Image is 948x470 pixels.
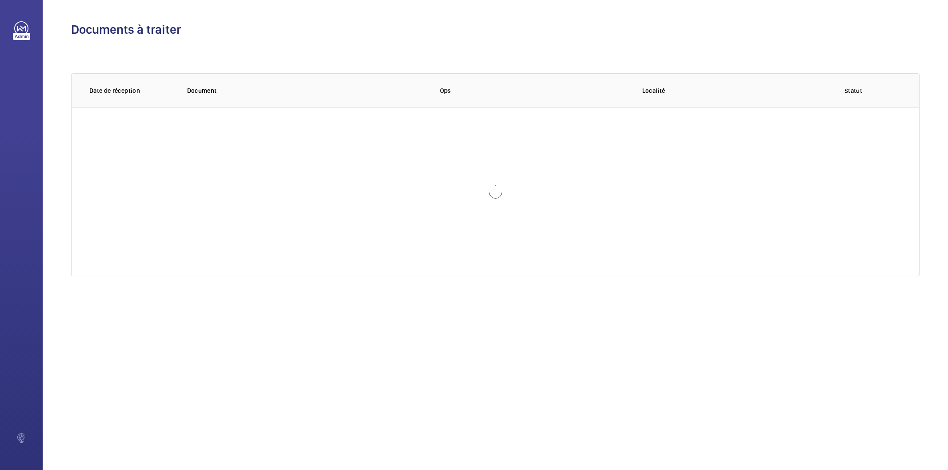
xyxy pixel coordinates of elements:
[440,86,628,95] p: Ops
[187,86,426,95] p: Document
[89,86,173,95] p: Date de réception
[844,86,901,95] p: Statut
[642,86,830,95] p: Localité
[71,21,920,38] h1: Documents à traiter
